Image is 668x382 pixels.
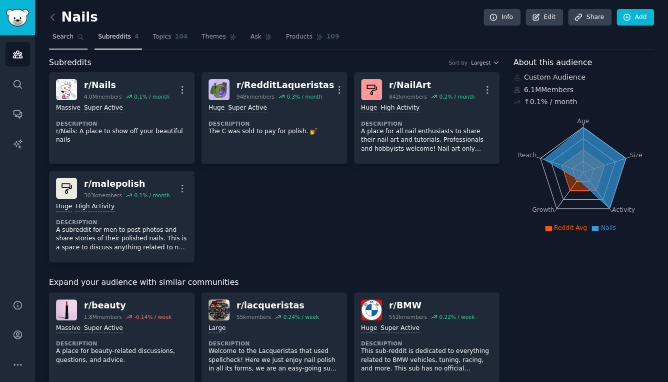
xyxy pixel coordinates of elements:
div: 4.0M members [84,93,122,100]
dt: Description [56,340,187,347]
div: Super Active [84,324,123,333]
div: Huge [361,104,377,113]
span: Reddit Avg [554,224,587,231]
img: NailArt [361,79,382,100]
p: A place for beauty-related discussions, questions, and advice. [56,347,187,364]
dt: Description [56,219,187,226]
a: Search [49,29,87,50]
dt: Description [361,120,492,127]
div: Huge [361,324,377,333]
h2: Nails [49,10,98,26]
div: r/ RedditLaqueristas [236,79,334,92]
p: This sub-reddit is dedicated to everything related to BMW vehicles, tuning, racing, and more. Thi... [361,347,492,373]
div: Massive [56,324,80,333]
div: 303k members [84,192,122,199]
div: 1.8M members [84,313,122,320]
div: r/ lacqueristas [236,299,319,312]
tspan: Growth [532,206,554,213]
tspan: Age [577,118,589,125]
a: Add [616,9,654,26]
button: Largest [471,59,499,66]
div: Custom Audience [513,72,654,83]
div: r/ malepolish [84,178,169,190]
tspan: Activity [611,206,634,213]
div: Super Active [228,104,267,113]
dt: Description [56,120,187,127]
div: High Activity [380,104,419,113]
span: 4 [134,33,139,42]
a: RedditLaqueristasr/RedditLaqueristas948kmembers0.3% / monthHugeSuper ActiveDescriptionThe C was s... [201,72,347,164]
div: Sort by [448,59,467,66]
span: About this audience [513,57,592,69]
div: High Activity [75,202,114,212]
a: Topics104 [149,29,191,50]
a: Info [483,9,520,26]
div: 0.1 % / month [134,192,169,199]
p: r/Nails: A place to show off your beautiful nails [56,127,187,145]
div: r/ NailArt [389,79,474,92]
dt: Description [208,120,340,127]
div: ↑ 0.1 % / month [524,97,577,107]
span: 104 [175,33,188,42]
tspan: Reach [517,151,536,158]
img: malepolish [56,178,77,199]
span: Themes [201,33,226,42]
a: Themes [198,29,240,50]
div: 0.3 % / month [286,93,322,100]
a: NailArtr/NailArt842kmembers0.2% / monthHugeHigh ActivityDescriptionA place for all nail enthusias... [354,72,499,164]
span: 109 [326,33,339,42]
a: Subreddits4 [94,29,142,50]
div: Super Active [84,104,123,113]
div: Super Active [380,324,419,333]
div: 0.22 % / week [439,313,474,320]
a: Edit [525,9,563,26]
img: RedditLaqueristas [208,79,229,100]
div: 0.2 % / month [439,93,474,100]
div: Huge [208,104,224,113]
div: r/ BMW [389,299,475,312]
p: A subreddit for men to post photos and share stories of their polished nails. This is a space to ... [56,226,187,252]
dt: Description [361,340,492,347]
div: 552k members [389,313,427,320]
p: A place for all nail enthusiasts to share their nail art and tutorials. Professionals and hobbyis... [361,127,492,154]
a: Ask [247,29,275,50]
span: Products [286,33,312,42]
div: Large [208,324,225,333]
div: r/ beauty [84,299,171,312]
img: beauty [56,299,77,320]
img: GummySearch logo [6,9,29,27]
p: Welcome to the Lacqueristas that used spellcheck! Here we just enjoy nail polish in all its forms... [208,347,340,373]
p: The C was sold to pay for polish. 💅 [208,127,340,136]
tspan: Size [629,151,642,158]
a: Nailsr/Nails4.0Mmembers0.1% / monthMassiveSuper ActiveDescriptionr/Nails: A place to show off you... [49,72,194,164]
a: Products109 [282,29,342,50]
div: 0.24 % / week [283,313,319,320]
img: BMW [361,299,382,320]
div: Massive [56,104,80,113]
div: 948k members [236,93,274,100]
dt: Description [208,340,340,347]
span: Subreddits [98,33,131,42]
span: Subreddits [49,57,91,69]
span: Expand your audience with similar communities [49,276,238,289]
div: 0.1 % / month [134,93,169,100]
img: Nails [56,79,77,100]
div: 55k members [236,313,271,320]
a: malepolishr/malepolish303kmembers0.1% / monthHugeHigh ActivityDescriptionA subreddit for men to p... [49,171,194,262]
a: Share [568,9,611,26]
span: Ask [250,33,261,42]
div: -0.14 % / week [134,313,171,320]
span: Nails [600,224,615,231]
img: lacqueristas [208,299,229,320]
span: Topics [152,33,171,42]
span: Search [52,33,73,42]
div: r/ Nails [84,79,169,92]
div: 842k members [389,93,427,100]
div: 6.1M Members [513,85,654,95]
span: Largest [471,59,490,66]
div: Huge [56,202,72,212]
